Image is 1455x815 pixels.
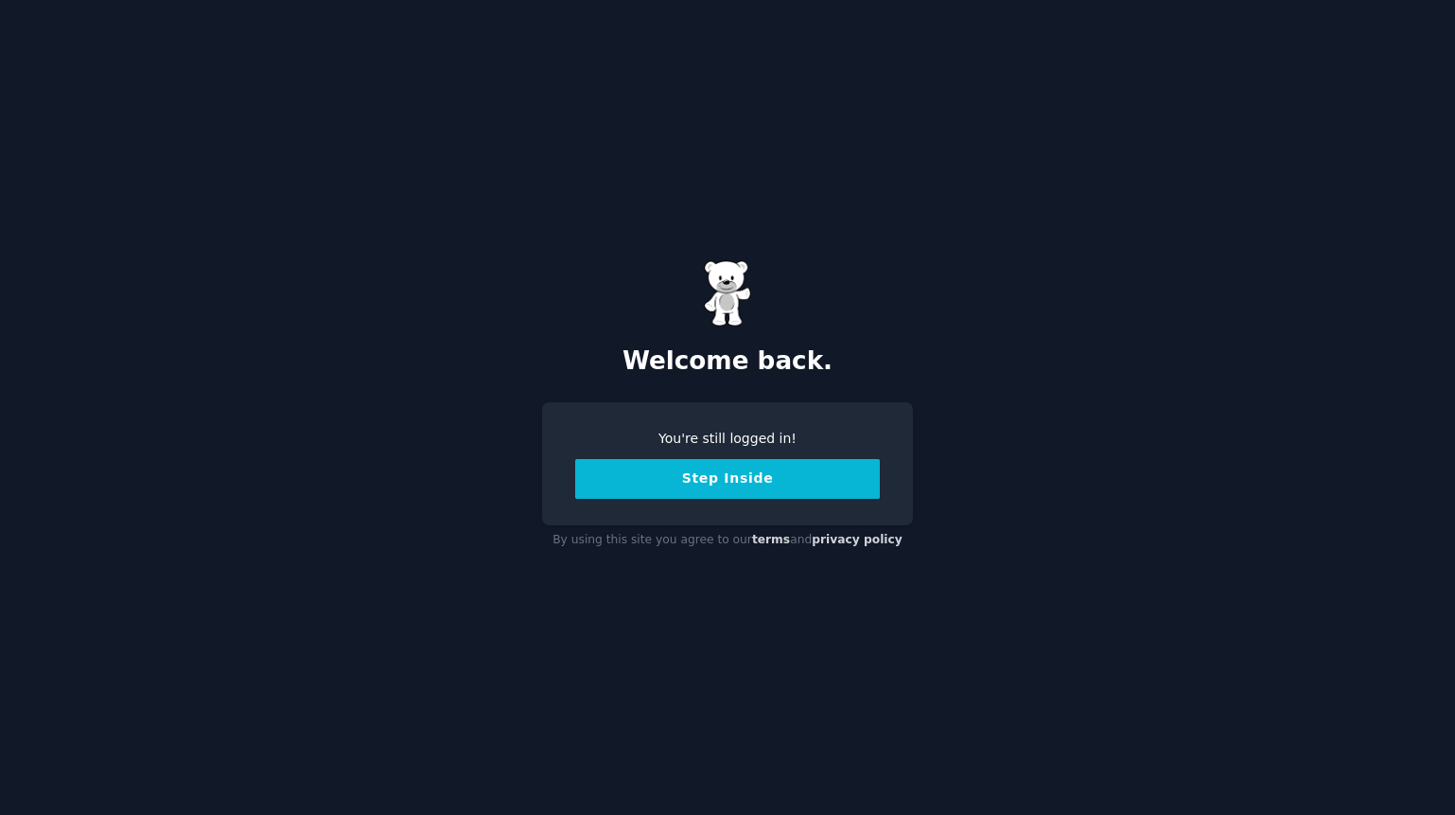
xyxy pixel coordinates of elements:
img: Gummy Bear [704,260,751,327]
a: Step Inside [575,470,880,486]
div: By using this site you agree to our and [542,525,913,556]
a: terms [752,533,790,546]
a: privacy policy [812,533,903,546]
h2: Welcome back. [542,346,913,377]
button: Step Inside [575,459,880,499]
div: You're still logged in! [575,429,880,449]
